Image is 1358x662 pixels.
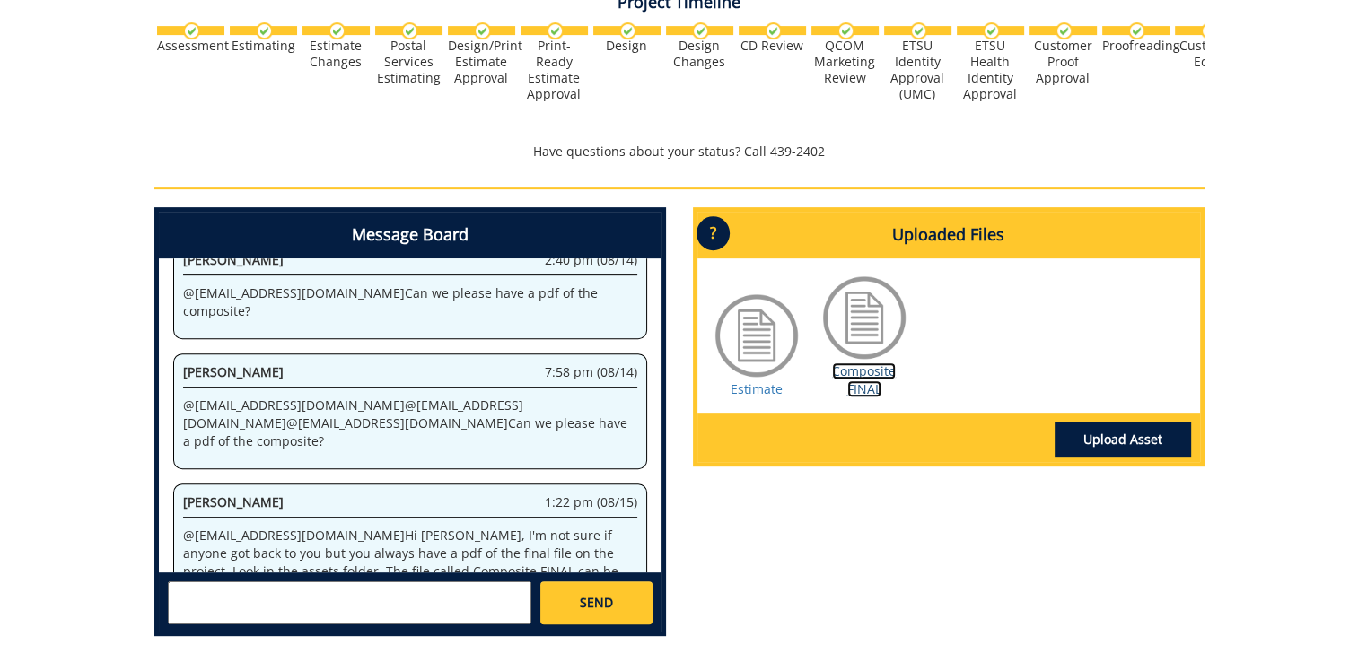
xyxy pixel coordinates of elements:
[731,380,783,397] a: Estimate
[329,22,346,39] img: checkmark
[168,581,531,624] textarea: messageToSend
[183,22,200,39] img: checkmark
[739,38,806,54] div: CD Review
[910,22,927,39] img: checkmark
[1175,38,1242,70] div: Customer Edits
[697,212,1200,258] h4: Uploaded Files
[183,284,637,320] p: @ [EMAIL_ADDRESS][DOMAIN_NAME] Can we please have a pdf of the composite?
[983,22,1000,39] img: checkmark
[157,38,224,54] div: Assessment
[375,38,442,86] div: Postal Services Estimating
[183,251,284,268] span: [PERSON_NAME]
[183,493,284,510] span: [PERSON_NAME]
[448,38,515,86] div: Design/Print Estimate Approval
[593,38,661,54] div: Design
[832,362,896,397] a: Composite FINAL
[837,22,854,39] img: checkmark
[545,251,637,269] span: 2:40 pm (08/14)
[540,581,652,624] a: SEND
[697,216,730,250] p: ?
[811,38,879,86] div: QCOM Marketing Review
[1201,22,1218,39] img: checkmark
[1029,38,1097,86] div: Customer Proof Approval
[619,22,636,39] img: checkmark
[183,396,637,450] p: @ [EMAIL_ADDRESS][DOMAIN_NAME] @ [EMAIL_ADDRESS][DOMAIN_NAME] @ [EMAIL_ADDRESS][DOMAIN_NAME] Can ...
[957,38,1024,102] div: ETSU Health Identity Approval
[154,143,1205,161] p: Have questions about your status? Call 439-2402
[666,38,733,70] div: Design Changes
[765,22,782,39] img: checkmark
[302,38,370,70] div: Estimate Changes
[545,363,637,381] span: 7:58 pm (08/14)
[183,527,637,598] p: @ [EMAIL_ADDRESS][DOMAIN_NAME] Hi [PERSON_NAME], I'm not sure if anyone got back to you but you a...
[230,38,297,54] div: Estimating
[545,493,637,511] span: 1:22 pm (08/15)
[401,22,418,39] img: checkmark
[1055,422,1191,457] a: Upload Asset
[159,212,661,258] h4: Message Board
[474,22,491,39] img: checkmark
[1102,38,1170,54] div: Proofreading
[521,38,588,102] div: Print-Ready Estimate Approval
[256,22,273,39] img: checkmark
[1128,22,1145,39] img: checkmark
[183,363,284,380] span: [PERSON_NAME]
[580,594,613,612] span: SEND
[1056,22,1073,39] img: checkmark
[547,22,564,39] img: checkmark
[692,22,709,39] img: checkmark
[884,38,951,102] div: ETSU Identity Approval (UMC)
